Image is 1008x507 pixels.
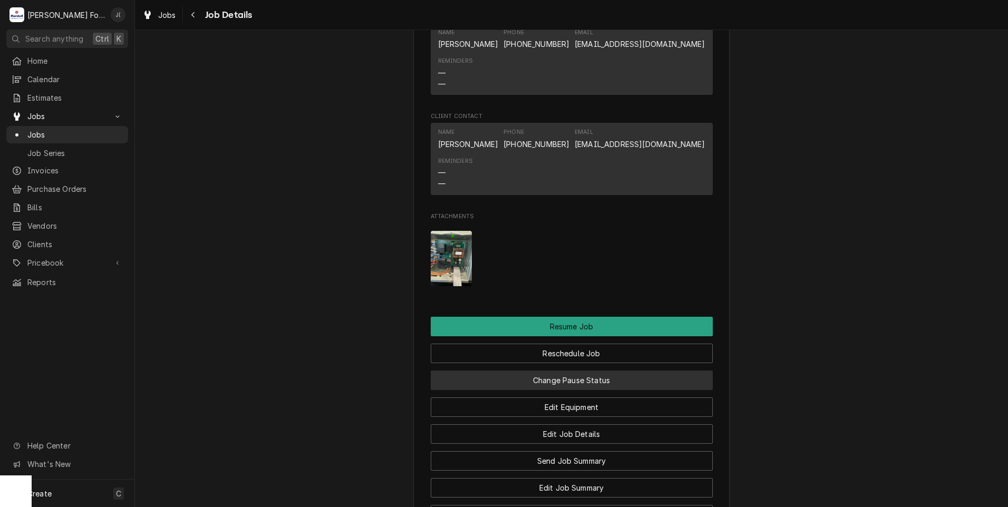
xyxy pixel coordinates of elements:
div: Client Contact List [431,123,713,200]
div: Button Group Row [431,317,713,336]
a: [EMAIL_ADDRESS][DOMAIN_NAME] [575,140,705,149]
a: Go to Jobs [6,108,128,125]
div: Button Group Row [431,471,713,498]
a: Home [6,52,128,70]
div: Phone [503,128,524,136]
button: Reschedule Job [431,344,713,363]
a: Go to Help Center [6,437,128,454]
button: Navigate back [185,6,202,23]
div: Email [575,128,593,136]
a: [PHONE_NUMBER] [503,140,569,149]
div: J( [111,7,125,22]
span: Attachments [431,222,713,295]
a: [PHONE_NUMBER] [503,40,569,48]
span: Jobs [27,129,123,140]
span: K [117,33,121,44]
a: Job Series [6,144,128,162]
div: Button Group Row [431,444,713,471]
div: Name [438,128,455,136]
div: [PERSON_NAME] [438,38,499,50]
div: Phone [503,28,569,50]
span: Clients [27,239,123,250]
a: Invoices [6,162,128,179]
div: Reminders [438,157,473,189]
div: Name [438,28,499,50]
span: Create [27,489,52,498]
div: Location Contact [431,13,713,100]
div: M [9,7,24,22]
div: Button Group Row [431,363,713,390]
span: Client Contact [431,112,713,121]
button: Resume Job [431,317,713,336]
div: Phone [503,128,569,149]
span: Reports [27,277,123,288]
div: Email [575,28,705,50]
div: Reminders [438,57,473,89]
div: Jeff Debigare (109)'s Avatar [111,7,125,22]
span: Ctrl [95,33,109,44]
div: Button Group Row [431,417,713,444]
div: Phone [503,28,524,37]
div: Reminders [438,57,473,65]
span: Jobs [158,9,176,21]
span: Pricebook [27,257,107,268]
span: Jobs [27,111,107,122]
a: Purchase Orders [6,180,128,198]
div: Email [575,128,705,149]
a: Jobs [138,6,180,24]
span: Job Series [27,148,123,159]
img: cZI9SvdXRbymAESRUPMx [431,231,472,286]
span: Search anything [25,33,83,44]
div: Contact [431,123,713,195]
div: Button Group Row [431,390,713,417]
div: — [438,167,445,178]
div: — [438,67,445,79]
button: Edit Equipment [431,397,713,417]
span: Purchase Orders [27,183,123,194]
button: Send Job Summary [431,451,713,471]
div: Name [438,28,455,37]
span: Home [27,55,123,66]
a: Go to What's New [6,455,128,473]
span: Bills [27,202,123,213]
div: Button Group Row [431,336,713,363]
a: Vendors [6,217,128,235]
div: Email [575,28,593,37]
span: Attachments [431,212,713,221]
div: [PERSON_NAME] Food Equipment Service [27,9,105,21]
span: Help Center [27,440,122,451]
a: [EMAIL_ADDRESS][DOMAIN_NAME] [575,40,705,48]
div: — [438,178,445,189]
span: C [116,488,121,499]
span: Calendar [27,74,123,85]
div: Contact [431,23,713,95]
a: Calendar [6,71,128,88]
div: Marshall Food Equipment Service's Avatar [9,7,24,22]
a: Clients [6,236,128,253]
button: Edit Job Details [431,424,713,444]
a: Jobs [6,126,128,143]
a: Reports [6,274,128,291]
div: Location Contact List [431,23,713,100]
span: Invoices [27,165,123,176]
span: Vendors [27,220,123,231]
div: Reminders [438,157,473,165]
span: Job Details [202,8,253,22]
a: Bills [6,199,128,216]
div: Name [438,128,499,149]
a: Estimates [6,89,128,106]
div: Attachments [431,212,713,295]
div: Client Contact [431,112,713,199]
span: What's New [27,459,122,470]
button: Edit Job Summary [431,478,713,498]
button: Change Pause Status [431,370,713,390]
a: Go to Pricebook [6,254,128,271]
button: Search anythingCtrlK [6,30,128,48]
div: — [438,79,445,90]
div: [PERSON_NAME] [438,139,499,150]
span: Estimates [27,92,123,103]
